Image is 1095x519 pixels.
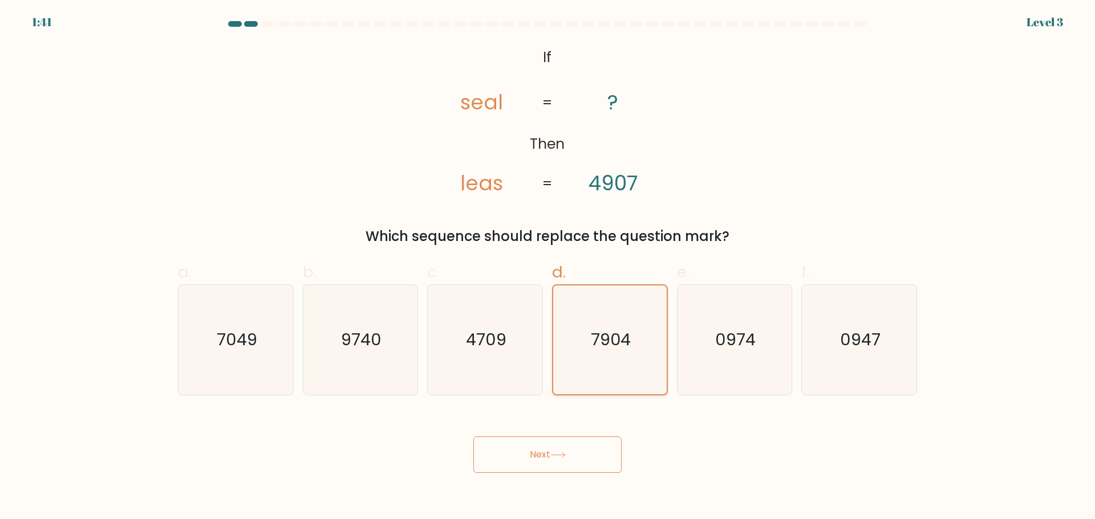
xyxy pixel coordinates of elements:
[466,328,506,351] text: 4709
[1027,14,1063,31] div: Level 3
[840,328,881,351] text: 0947
[715,328,756,351] text: 0974
[544,47,552,67] tspan: If
[589,169,638,197] tspan: 4907
[677,261,690,283] span: e.
[217,328,257,351] text: 7049
[421,43,674,199] svg: @import url('[URL][DOMAIN_NAME]);
[341,328,382,351] text: 9740
[460,89,503,117] tspan: seal
[427,261,440,283] span: c.
[542,174,553,194] tspan: =
[32,14,52,31] div: 1:41
[185,226,910,247] div: Which sequence should replace the question mark?
[591,328,631,351] text: 7904
[473,436,622,473] button: Next
[608,89,619,117] tspan: ?
[530,134,565,154] tspan: Then
[552,261,566,283] span: d.
[801,261,809,283] span: f.
[460,169,503,197] tspan: leas
[178,261,192,283] span: a.
[542,93,553,113] tspan: =
[303,261,317,283] span: b.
